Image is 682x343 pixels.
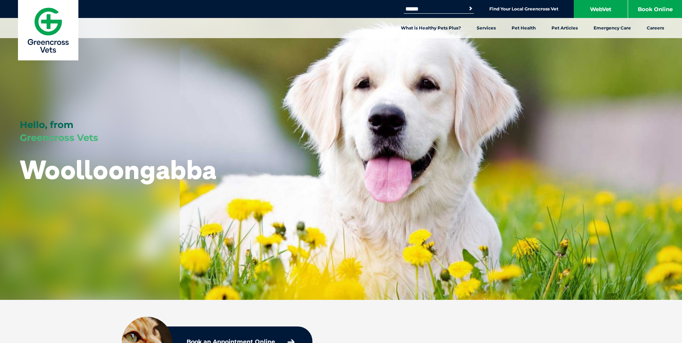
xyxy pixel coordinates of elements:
[469,18,504,38] a: Services
[20,132,98,143] span: Greencross Vets
[544,18,586,38] a: Pet Articles
[639,18,672,38] a: Careers
[586,18,639,38] a: Emergency Care
[20,155,216,184] h1: Woolloongabba
[393,18,469,38] a: What is Healthy Pets Plus?
[467,5,474,12] button: Search
[504,18,544,38] a: Pet Health
[20,119,73,131] span: Hello, from
[489,6,558,12] a: Find Your Local Greencross Vet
